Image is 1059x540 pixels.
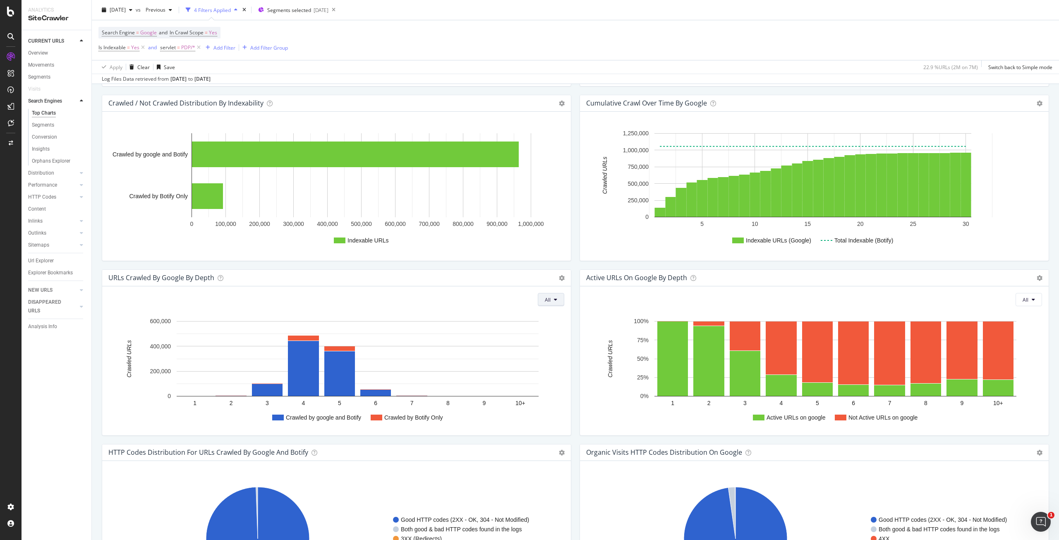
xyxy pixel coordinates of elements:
[587,125,1039,254] svg: A chart.
[283,221,304,227] text: 300,000
[113,151,188,158] text: Crawled by google and Botify
[32,109,56,118] div: Top Charts
[110,63,122,70] div: Apply
[28,61,54,70] div: Movements
[1031,512,1051,532] iframe: Intercom live chat
[98,3,136,17] button: [DATE]
[645,214,649,221] text: 0
[28,298,77,315] a: DISAPPEARED URLS
[586,272,687,283] h4: Active URLs on google by depth
[852,400,855,406] text: 6
[993,400,1003,406] text: 10+
[28,286,53,295] div: NEW URLS
[215,221,236,227] text: 100,000
[129,193,188,199] text: Crawled by Botify Only
[109,313,561,429] div: A chart.
[137,63,150,70] div: Clear
[601,157,608,194] text: Crawled URLs
[148,44,157,51] div: and
[28,269,73,277] div: Explorer Bookmarks
[637,355,649,362] text: 50%
[816,400,819,406] text: 5
[767,414,826,421] text: Active URLs on google
[834,237,893,244] text: Total Indexable (Botify)
[32,157,86,166] a: Orphans Explorer
[32,145,86,154] a: Insights
[28,298,70,315] div: DISAPPEARED URLS
[127,44,130,51] span: =
[924,400,927,406] text: 8
[140,27,157,38] span: Google
[131,42,139,53] span: Yes
[446,400,450,406] text: 8
[164,63,175,70] div: Save
[623,130,649,137] text: 1,250,000
[746,237,811,244] text: Indexable URLs (Google)
[32,121,86,130] a: Segments
[126,60,150,74] button: Clear
[587,313,1039,429] div: A chart.
[28,49,48,58] div: Overview
[538,293,564,306] button: All
[194,6,231,13] div: 4 Filters Applied
[193,400,196,406] text: 1
[142,6,165,13] span: Previous
[586,447,742,458] h4: Organic Visits HTTP Codes Distribution on google
[102,75,211,83] div: Log Files Data retrieved from to
[384,414,443,421] text: Crawled by Botify Only
[637,337,649,343] text: 75%
[628,180,649,187] text: 500,000
[410,400,414,406] text: 7
[28,257,54,265] div: Url Explorer
[28,61,86,70] a: Movements
[28,229,46,238] div: Outlinks
[108,272,214,283] h4: URLs Crawled by google by depth
[108,447,308,458] h4: HTTP Codes Distribution For URLs Crawled by google and Botify
[317,221,338,227] text: 400,000
[910,221,916,227] text: 25
[28,241,77,250] a: Sitemaps
[28,205,86,214] a: Content
[170,75,187,83] div: [DATE]
[136,29,139,36] span: =
[177,44,180,51] span: =
[148,43,157,51] button: and
[559,275,565,281] i: Options
[28,85,49,94] a: Visits
[190,221,194,227] text: 0
[241,6,248,14] div: times
[160,44,176,51] span: servlet
[150,318,171,325] text: 600,000
[752,221,758,227] text: 10
[286,414,361,421] text: Crawled by google and Botify
[963,221,969,227] text: 30
[634,318,649,325] text: 100%
[108,98,264,109] h4: Crawled / Not Crawled Distribution By Indexability
[483,400,486,406] text: 9
[374,400,377,406] text: 6
[888,400,891,406] text: 7
[559,101,565,106] i: Options
[32,133,57,142] div: Conversion
[28,241,49,250] div: Sitemaps
[126,340,132,377] text: Crawled URLs
[28,181,77,190] a: Performance
[28,322,86,331] a: Analysis Info
[249,221,270,227] text: 200,000
[213,44,235,51] div: Add Filter
[1023,296,1028,303] span: All
[32,121,54,130] div: Segments
[707,400,711,406] text: 2
[1016,293,1042,306] button: All
[28,73,86,82] a: Segments
[545,296,551,303] span: All
[205,29,208,36] span: =
[28,257,86,265] a: Url Explorer
[28,217,77,226] a: Inlinks
[255,3,328,17] button: Segments selected[DATE]
[302,400,305,406] text: 4
[628,163,649,170] text: 750,000
[28,49,86,58] a: Overview
[239,43,288,53] button: Add Filter Group
[98,60,122,74] button: Apply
